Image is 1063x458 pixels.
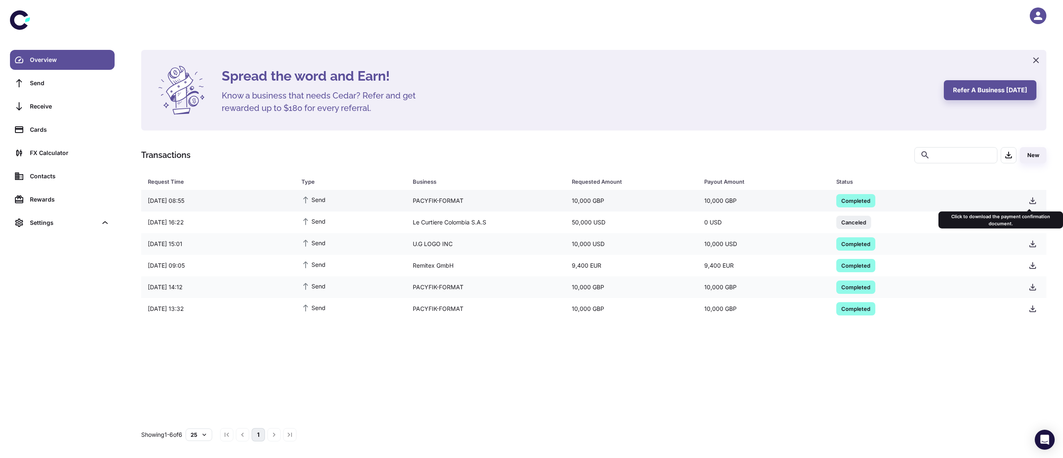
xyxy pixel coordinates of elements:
[301,281,326,291] span: Send
[30,55,110,64] div: Overview
[704,176,827,187] span: Payout Amount
[30,102,110,111] div: Receive
[141,236,295,252] div: [DATE] 15:01
[10,213,115,233] div: Settings
[141,279,295,295] div: [DATE] 14:12
[1035,430,1055,450] div: Open Intercom Messenger
[222,89,429,114] h5: Know a business that needs Cedar? Refer and get rewarded up to $180 for every referral.
[836,196,875,204] span: Completed
[565,301,698,317] div: 10,000 GBP
[565,214,698,230] div: 50,000 USD
[301,176,392,187] div: Type
[30,172,110,181] div: Contacts
[10,73,115,93] a: Send
[30,148,110,158] div: FX Calculator
[30,195,110,204] div: Rewards
[141,214,295,230] div: [DATE] 16:22
[944,80,1036,100] button: Refer a business [DATE]
[141,149,191,161] h1: Transactions
[10,96,115,116] a: Receive
[572,176,683,187] div: Requested Amount
[938,212,1063,229] div: Click to download the payment confirmation document.
[836,176,1001,187] div: Status
[406,258,565,273] div: Remitex GmbH
[572,176,694,187] span: Requested Amount
[141,301,295,317] div: [DATE] 13:32
[219,428,298,441] nav: pagination navigation
[10,120,115,140] a: Cards
[406,279,565,295] div: PACYFIK-FORMAT
[10,50,115,70] a: Overview
[30,218,97,227] div: Settings
[30,125,110,134] div: Cards
[565,279,698,295] div: 10,000 GBP
[565,236,698,252] div: 10,000 USD
[222,66,934,86] h4: Spread the word and Earn!
[565,193,698,209] div: 10,000 GBP
[1020,147,1046,163] button: New
[698,279,830,295] div: 10,000 GBP
[141,193,295,209] div: [DATE] 08:55
[301,176,403,187] span: Type
[141,430,182,439] p: Showing 1-6 of 6
[704,176,816,187] div: Payout Amount
[301,195,326,204] span: Send
[698,236,830,252] div: 10,000 USD
[406,193,565,209] div: PACYFIK-FORMAT
[141,258,295,273] div: [DATE] 09:05
[10,143,115,163] a: FX Calculator
[836,261,875,269] span: Completed
[836,283,875,291] span: Completed
[186,428,212,441] button: 25
[698,258,830,273] div: 9,400 EUR
[565,258,698,273] div: 9,400 EUR
[30,79,110,88] div: Send
[148,176,281,187] div: Request Time
[10,190,115,209] a: Rewards
[836,304,875,313] span: Completed
[301,217,326,226] span: Send
[836,176,1012,187] span: Status
[836,218,871,226] span: Canceled
[406,214,565,230] div: Le Curtiere Colombia S.A.S
[148,176,291,187] span: Request Time
[406,301,565,317] div: PACYFIK-FORMAT
[406,236,565,252] div: U.G LOGO INC
[301,303,326,312] span: Send
[252,428,265,441] button: page 1
[698,193,830,209] div: 10,000 GBP
[301,260,326,269] span: Send
[836,239,875,248] span: Completed
[698,301,830,317] div: 10,000 GBP
[698,214,830,230] div: 0 USD
[301,238,326,247] span: Send
[10,166,115,186] a: Contacts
